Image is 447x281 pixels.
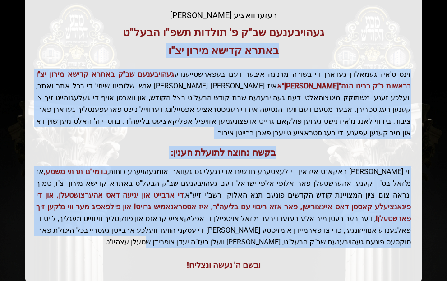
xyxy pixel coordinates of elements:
span: בדמי"ם תרתי משמע, [44,167,107,176]
p: זינט ס'איז געמאלדן געווארן די בשורה מרנינה איבער דעם בעפארשטייענדע איז [PERSON_NAME] [PERSON_NAME... [36,69,411,139]
h3: בקשה נחוצה לתועלת הענין: [36,146,411,159]
span: געהויבענעם שב"ק באתרא קדישא מירון יצ"ו בראשות כ"ק רבינו הגה"[PERSON_NAME]"א [36,70,411,90]
div: רעזערוואציע [PERSON_NAME] [36,9,411,22]
div: ובשם ה' נעשה ונצליח! [36,259,411,272]
h3: געהויבענעם שב"ק פ' תולדות תשפ"ו הבעל"ט [36,25,411,40]
p: ווי [PERSON_NAME] באקאנט איז אין די לעצטערע חדשים אריינגעלייגט געווארן אומגעהויערע כוחות, אז מ'זא... [36,166,411,248]
span: די ארבייט און יגיעה דאס אהערצושטעלן, און די פינאנציעלע קאסטן דאס איינצורישן, פאר אזא ריבוי עם בלי... [36,191,411,223]
h3: באתרא קדישא מירון יצ"ו [36,43,411,58]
